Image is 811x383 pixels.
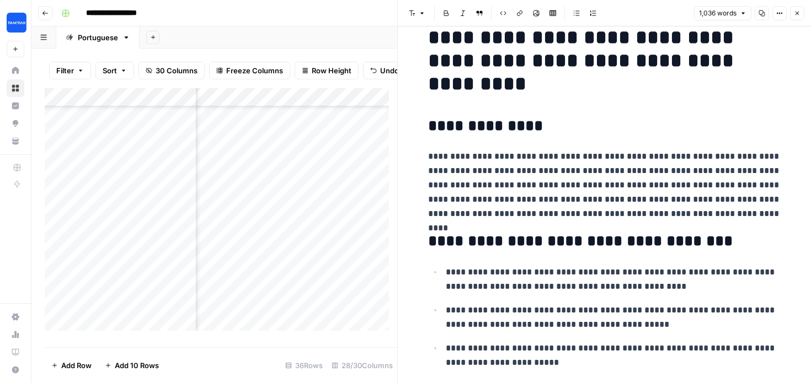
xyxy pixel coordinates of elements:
[7,343,24,361] a: Learning Hub
[56,26,140,48] a: Portuguese
[61,360,92,371] span: Add Row
[7,9,24,36] button: Workspace: Tractian
[138,62,205,79] button: 30 Columns
[281,357,327,374] div: 36 Rows
[56,65,74,76] span: Filter
[156,65,198,76] span: 30 Columns
[327,357,397,374] div: 28/30 Columns
[7,132,24,150] a: Your Data
[78,32,118,43] div: Portuguese
[98,357,166,374] button: Add 10 Rows
[7,97,24,115] a: Insights
[7,62,24,79] a: Home
[45,357,98,374] button: Add Row
[115,360,159,371] span: Add 10 Rows
[95,62,134,79] button: Sort
[226,65,283,76] span: Freeze Columns
[380,65,399,76] span: Undo
[699,8,737,18] span: 1,036 words
[209,62,290,79] button: Freeze Columns
[7,115,24,132] a: Opportunities
[694,6,751,20] button: 1,036 words
[7,13,26,33] img: Tractian Logo
[7,79,24,97] a: Browse
[49,62,91,79] button: Filter
[295,62,359,79] button: Row Height
[7,308,24,326] a: Settings
[7,361,24,379] button: Help + Support
[7,326,24,343] a: Usage
[312,65,351,76] span: Row Height
[103,65,117,76] span: Sort
[363,62,406,79] button: Undo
